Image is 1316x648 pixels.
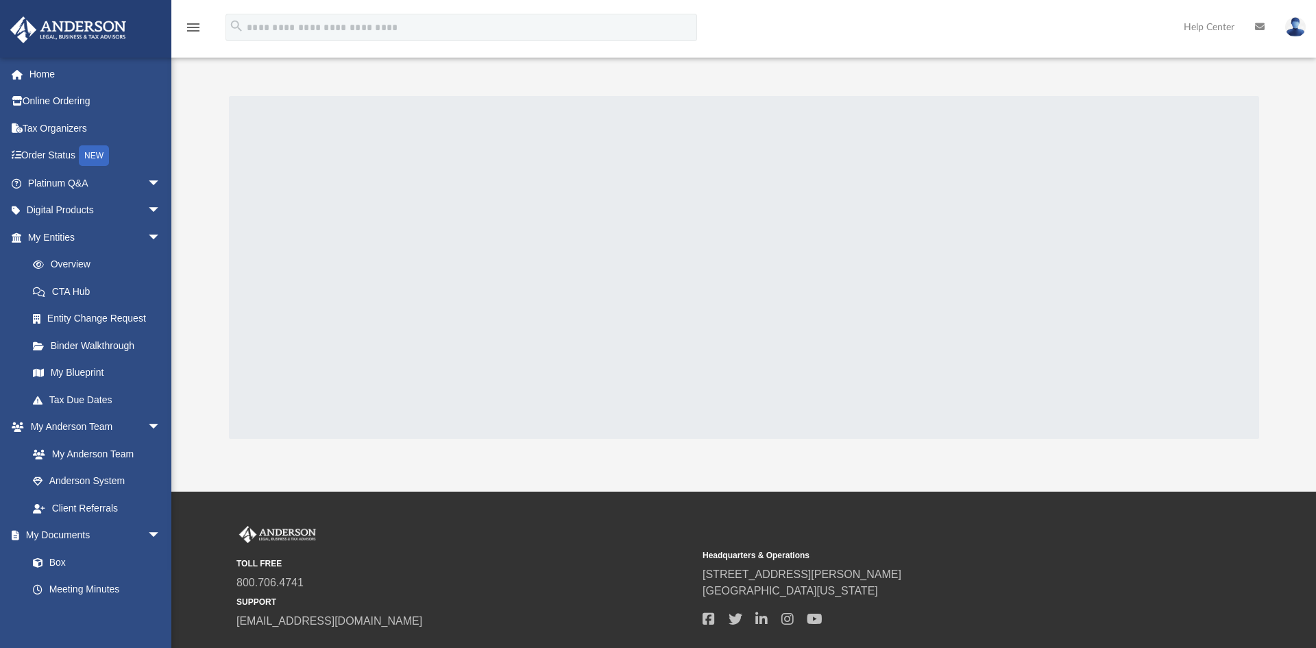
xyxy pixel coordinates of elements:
[236,577,304,588] a: 800.706.4741
[147,197,175,225] span: arrow_drop_down
[147,522,175,550] span: arrow_drop_down
[236,557,693,570] small: TOLL FREE
[10,413,175,441] a: My Anderson Teamarrow_drop_down
[19,305,182,333] a: Entity Change Request
[10,224,182,251] a: My Entitiesarrow_drop_down
[19,494,175,522] a: Client Referrals
[236,526,319,544] img: Anderson Advisors Platinum Portal
[147,224,175,252] span: arrow_drop_down
[703,585,878,597] a: [GEOGRAPHIC_DATA][US_STATE]
[10,169,182,197] a: Platinum Q&Aarrow_drop_down
[6,16,130,43] img: Anderson Advisors Platinum Portal
[10,60,182,88] a: Home
[236,615,422,627] a: [EMAIL_ADDRESS][DOMAIN_NAME]
[147,413,175,442] span: arrow_drop_down
[10,197,182,224] a: Digital Productsarrow_drop_down
[19,576,175,603] a: Meeting Minutes
[1285,17,1306,37] img: User Pic
[10,142,182,170] a: Order StatusNEW
[19,549,168,576] a: Box
[185,26,202,36] a: menu
[19,386,182,413] a: Tax Due Dates
[19,440,168,468] a: My Anderson Team
[10,88,182,115] a: Online Ordering
[229,19,244,34] i: search
[703,568,901,580] a: [STREET_ADDRESS][PERSON_NAME]
[10,522,175,549] a: My Documentsarrow_drop_down
[185,19,202,36] i: menu
[79,145,109,166] div: NEW
[147,169,175,197] span: arrow_drop_down
[10,115,182,142] a: Tax Organizers
[236,596,693,608] small: SUPPORT
[703,549,1159,562] small: Headquarters & Operations
[19,332,182,359] a: Binder Walkthrough
[19,359,175,387] a: My Blueprint
[19,468,175,495] a: Anderson System
[19,278,182,305] a: CTA Hub
[19,251,182,278] a: Overview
